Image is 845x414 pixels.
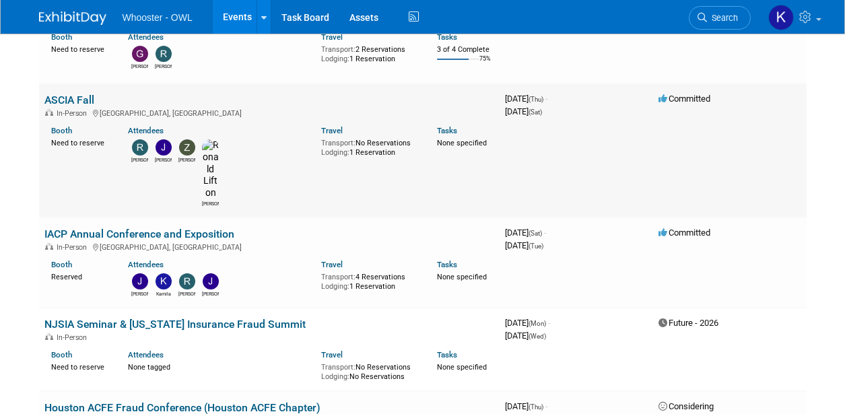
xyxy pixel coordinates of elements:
span: Future - 2026 [658,318,718,328]
div: Need to reserve [51,136,108,148]
a: Travel [321,126,343,135]
div: James Justus [155,156,172,164]
span: Transport: [321,45,356,54]
img: Gary LaFond [132,46,148,62]
span: [DATE] [505,331,546,341]
span: [DATE] [505,401,547,411]
img: Kamila Castaneda [156,273,172,289]
span: None specified [437,273,487,281]
div: Zach Artz [178,156,195,164]
div: [GEOGRAPHIC_DATA], [GEOGRAPHIC_DATA] [44,241,494,252]
span: - [544,228,546,238]
div: 3 of 4 Complete [437,45,494,55]
span: (Tue) [529,242,543,250]
img: John Holsinger [203,273,219,289]
div: No Reservations 1 Reservation [321,136,417,157]
img: Richard Spradley [156,46,172,62]
span: (Sat) [529,108,542,116]
a: Search [689,6,751,30]
span: Lodging: [321,55,349,63]
a: Tasks [437,32,457,42]
div: Need to reserve [51,360,108,372]
a: Attendees [128,350,164,359]
img: Kamila Castaneda [768,5,794,30]
span: Considering [658,401,714,411]
span: In-Person [57,243,91,252]
div: Need to reserve [51,42,108,55]
span: Transport: [321,363,356,372]
span: [DATE] [505,240,543,250]
img: Ronald Lifton [202,139,219,199]
span: None specified [437,139,487,147]
div: John Holsinger [202,289,219,298]
img: Zach Artz [179,139,195,156]
a: Tasks [437,126,457,135]
a: Travel [321,32,343,42]
div: Richard Spradley [178,289,195,298]
img: Richard Spradley [179,273,195,289]
span: Lodging: [321,148,349,157]
a: Booth [51,350,72,359]
span: Search [707,13,738,23]
img: ExhibitDay [39,11,106,25]
a: Tasks [437,260,457,269]
span: - [548,318,550,328]
a: Attendees [128,126,164,135]
a: NJSIA Seminar & [US_STATE] Insurance Fraud Summit [44,318,306,331]
span: Whooster - OWL [123,12,193,23]
span: [DATE] [505,106,542,116]
td: 75% [479,55,491,73]
span: (Thu) [529,96,543,103]
img: In-Person Event [45,333,53,340]
a: Attendees [128,260,164,269]
a: IACP Annual Conference and Exposition [44,228,234,240]
img: James Justus [156,139,172,156]
a: Attendees [128,32,164,42]
a: Tasks [437,350,457,359]
span: - [545,401,547,411]
div: [GEOGRAPHIC_DATA], [GEOGRAPHIC_DATA] [44,107,494,118]
span: In-Person [57,333,91,342]
img: Richard Spradley [132,139,148,156]
div: 4 Reservations 1 Reservation [321,270,417,291]
div: Richard Spradley [131,156,148,164]
div: Richard Spradley [155,62,172,70]
span: Committed [658,228,710,238]
span: (Wed) [529,333,546,340]
span: - [545,94,547,104]
div: Ronald Lifton [202,199,219,207]
div: Reserved [51,270,108,282]
span: (Thu) [529,403,543,411]
span: Lodging: [321,282,349,291]
div: Kamila Castaneda [155,289,172,298]
div: None tagged [128,360,311,372]
span: [DATE] [505,228,546,238]
span: Transport: [321,273,356,281]
span: [DATE] [505,94,547,104]
div: Julia Haber [131,289,148,298]
a: Booth [51,260,72,269]
span: In-Person [57,109,91,118]
a: Booth [51,126,72,135]
div: No Reservations No Reservations [321,360,417,381]
a: Houston ACFE Fraud Conference (Houston ACFE Chapter) [44,401,320,414]
img: In-Person Event [45,109,53,116]
a: ASCIA Fall [44,94,94,106]
span: [DATE] [505,318,550,328]
div: 2 Reservations 1 Reservation [321,42,417,63]
span: (Mon) [529,320,546,327]
img: Julia Haber [132,273,148,289]
span: Lodging: [321,372,349,381]
span: None specified [437,363,487,372]
span: Committed [658,94,710,104]
a: Booth [51,32,72,42]
span: Transport: [321,139,356,147]
img: In-Person Event [45,243,53,250]
span: (Sat) [529,230,542,237]
a: Travel [321,260,343,269]
div: Gary LaFond [131,62,148,70]
a: Travel [321,350,343,359]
